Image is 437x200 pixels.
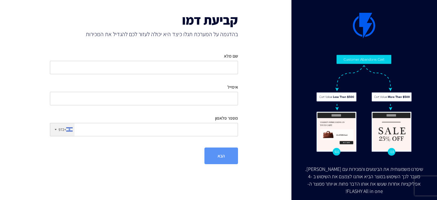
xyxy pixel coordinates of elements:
h1: קביעת דמו [50,13,238,27]
label: שם מלא [224,53,238,59]
div: +972 [59,127,66,132]
div: Israel (‫ישראל‬‎): +972 [50,123,75,136]
span: בהדגמה על המערכת תגלו כיצד היא יכולה לעזור לכם להגדיל את המכירות [50,30,238,38]
button: הבא [204,148,238,164]
label: מספר פלאפון [215,115,238,121]
div: שיפרנו משמעותית את הביצועים והמכירות עם [PERSON_NAME]. מעבר לכך השימוש במוצר הביא אותנו לצמצם את ... [304,166,424,195]
label: אימייל [227,84,238,90]
img: Flashy [316,54,412,156]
